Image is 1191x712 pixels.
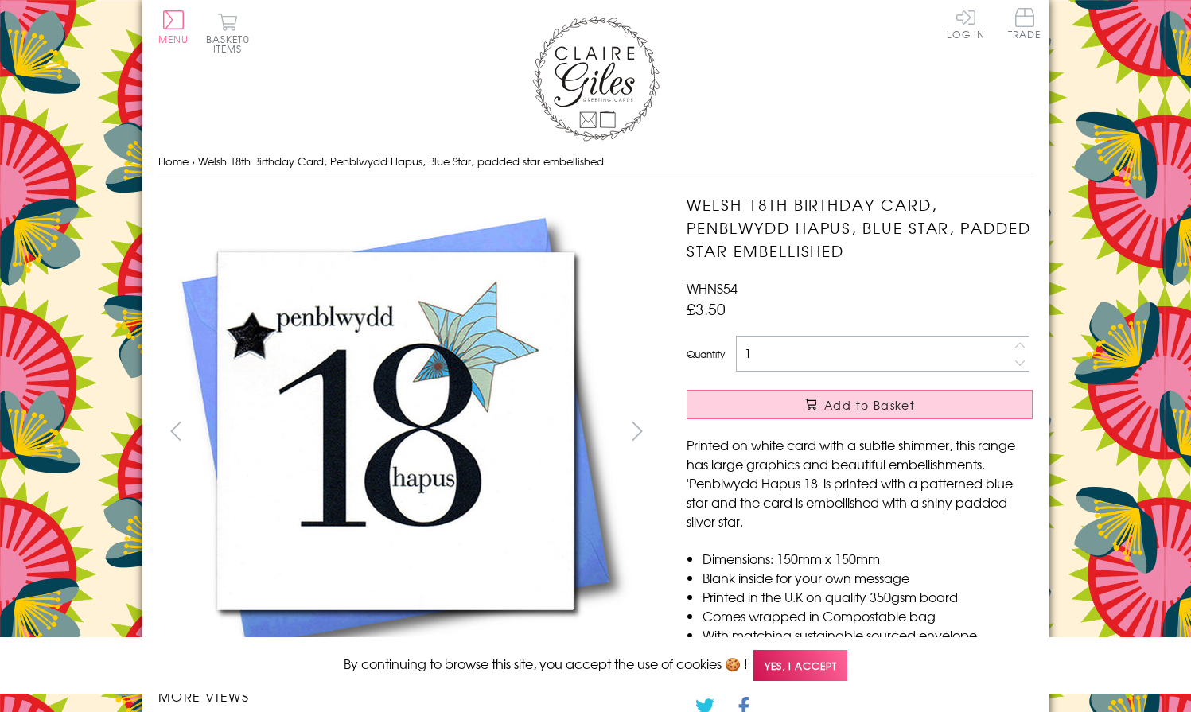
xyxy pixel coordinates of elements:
span: Trade [1008,8,1041,39]
h3: More views [158,687,656,706]
img: Welsh 18th Birthday Card, Penblwydd Hapus, Blue Star, padded star embellished [158,193,636,671]
li: Dimensions: 150mm x 150mm [703,549,1033,568]
button: Menu [158,10,189,44]
p: Printed on white card with a subtle shimmer, this range has large graphics and beautiful embellis... [687,435,1033,531]
button: Add to Basket [687,390,1033,419]
button: Basket0 items [206,13,250,53]
a: Log In [947,8,985,39]
span: £3.50 [687,298,726,320]
span: WHNS54 [687,278,738,298]
a: Home [158,154,189,169]
a: Trade [1008,8,1041,42]
li: With matching sustainable sourced envelope [703,625,1033,644]
label: Quantity [687,347,725,361]
button: prev [158,413,194,449]
span: Menu [158,32,189,46]
li: Blank inside for your own message [703,568,1033,587]
button: next [619,413,655,449]
li: Comes wrapped in Compostable bag [703,606,1033,625]
span: › [192,154,195,169]
nav: breadcrumbs [158,146,1033,178]
span: Yes, I accept [753,650,847,681]
li: Printed in the U.K on quality 350gsm board [703,587,1033,606]
h1: Welsh 18th Birthday Card, Penblwydd Hapus, Blue Star, padded star embellished [687,193,1033,262]
span: 0 items [213,32,250,56]
span: Add to Basket [824,397,915,413]
img: Claire Giles Greetings Cards [532,16,660,142]
span: Welsh 18th Birthday Card, Penblwydd Hapus, Blue Star, padded star embellished [198,154,604,169]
